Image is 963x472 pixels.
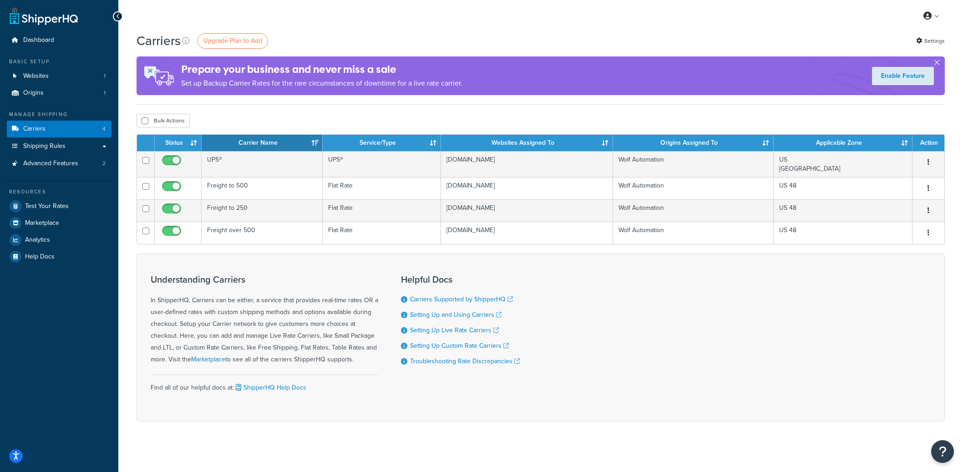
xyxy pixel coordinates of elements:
li: Carriers [7,121,112,137]
td: [DOMAIN_NAME] [441,177,613,199]
span: Advanced Features [23,160,78,167]
a: Dashboard [7,32,112,49]
td: Flat Rate [323,222,441,244]
span: Help Docs [25,253,55,261]
td: Flat Rate [323,177,441,199]
span: 1 [104,89,106,97]
a: Troubleshooting Rate Discrepancies [410,356,520,366]
td: Wolf Automation [613,151,774,177]
h3: Understanding Carriers [151,274,378,284]
h3: Helpful Docs [401,274,520,284]
th: Carrier Name: activate to sort column ascending [202,135,323,151]
span: 4 [102,125,106,133]
a: Setting Up Live Rate Carriers [410,325,499,335]
a: Setting Up and Using Carriers [410,310,502,320]
span: Dashboard [23,36,54,44]
a: Carriers Supported by ShipperHQ [410,294,513,304]
td: US 48 [774,177,912,199]
th: Applicable Zone: activate to sort column ascending [774,135,912,151]
a: Advanced Features 2 [7,155,112,172]
div: Basic Setup [7,58,112,66]
span: 2 [102,160,106,167]
a: Enable Feature [872,67,934,85]
span: Marketplace [25,219,59,227]
li: Origins [7,85,112,102]
span: Origins [23,89,44,97]
a: Upgrade Plan to Add [198,33,268,49]
div: Manage Shipping [7,111,112,118]
li: Websites [7,68,112,85]
a: Analytics [7,232,112,248]
a: Settings [916,35,945,47]
a: Setting Up Custom Rate Carriers [410,341,509,350]
button: Bulk Actions [137,114,190,127]
li: Advanced Features [7,155,112,172]
th: Websites Assigned To: activate to sort column ascending [441,135,613,151]
th: Origins Assigned To: activate to sort column ascending [613,135,774,151]
span: Shipping Rules [23,142,66,150]
td: [DOMAIN_NAME] [441,151,613,177]
div: Resources [7,188,112,196]
td: UPS® [323,151,441,177]
span: Carriers [23,125,46,133]
span: Analytics [25,236,50,244]
td: Freight to 500 [202,177,323,199]
a: Origins 1 [7,85,112,102]
a: ShipperHQ Home [10,7,78,25]
td: US 48 [774,199,912,222]
td: Wolf Automation [613,177,774,199]
span: Test Your Rates [25,203,69,210]
td: Flat Rate [323,199,441,222]
h4: Prepare your business and never miss a sale [181,62,462,77]
td: US 48 [774,222,912,244]
a: Shipping Rules [7,138,112,155]
span: 1 [104,72,106,80]
td: UPS® [202,151,323,177]
td: US [GEOGRAPHIC_DATA] [774,151,912,177]
a: Websites 1 [7,68,112,85]
td: Freight over 500 [202,222,323,244]
button: Open Resource Center [931,440,954,463]
td: Freight to 250 [202,199,323,222]
td: [DOMAIN_NAME] [441,222,613,244]
div: Find all of our helpful docs at: [151,375,378,394]
a: Test Your Rates [7,198,112,214]
span: Websites [23,72,49,80]
a: ShipperHQ Help Docs [234,383,306,392]
a: Marketplace [191,355,225,364]
div: In ShipperHQ, Carriers can be either, a service that provides real-time rates OR a user-defined r... [151,274,378,365]
a: Carriers 4 [7,121,112,137]
td: [DOMAIN_NAME] [441,199,613,222]
a: Marketplace [7,215,112,231]
td: Wolf Automation [613,199,774,222]
img: ad-rules-rateshop-fe6ec290ccb7230408bd80ed9643f0289d75e0ffd9eb532fc0e269fcd187b520.png [137,56,181,95]
th: Status: activate to sort column ascending [155,135,202,151]
a: Help Docs [7,249,112,265]
td: Wolf Automation [613,222,774,244]
th: Action [912,135,944,151]
p: Set up Backup Carrier Rates for the rare circumstances of downtime for a live rate carrier. [181,77,462,90]
th: Service/Type: activate to sort column ascending [323,135,441,151]
h1: Carriers [137,32,181,50]
span: Upgrade Plan to Add [203,36,262,46]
